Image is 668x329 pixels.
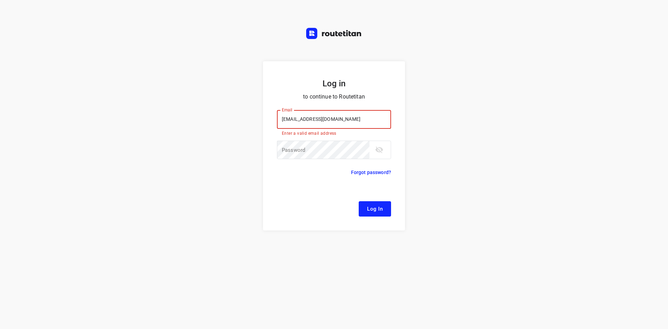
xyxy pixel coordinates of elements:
p: Enter a valid email address [277,130,391,137]
button: toggle password visibility [372,143,386,157]
p: Forgot password? [351,168,391,177]
button: Log In [359,201,391,217]
span: Log In [367,204,383,213]
img: Routetitan [306,28,362,39]
h5: Log in [277,78,391,89]
p: to continue to Routetitan [277,92,391,102]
